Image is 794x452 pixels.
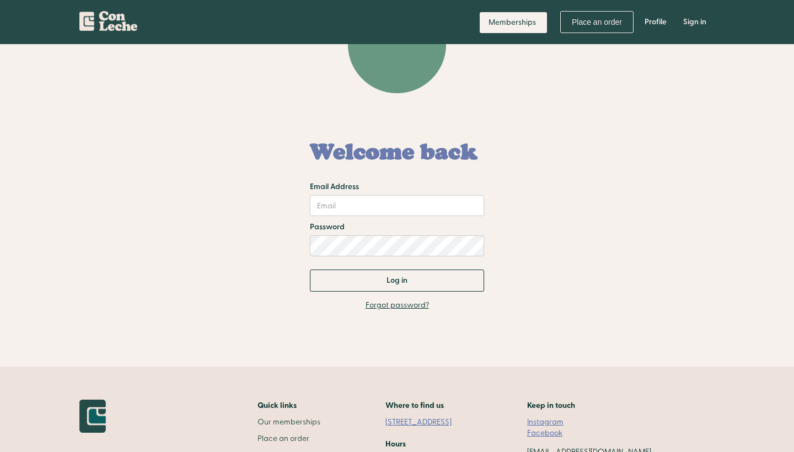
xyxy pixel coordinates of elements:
[636,6,675,39] a: Profile
[310,222,345,233] label: Password
[560,11,634,33] a: Place an order
[310,139,478,164] h1: Welcome back
[527,400,575,411] h5: Keep in touch
[480,12,547,33] a: Memberships
[310,270,485,292] input: Log in
[366,300,429,311] a: Forgot password?
[385,439,406,450] h5: Hours
[257,400,320,411] h2: Quick links
[385,417,463,428] a: [STREET_ADDRESS]
[79,6,137,35] a: home
[257,433,320,444] a: Place an order
[675,6,715,39] a: Sign in
[310,181,359,192] label: Email Address
[527,417,564,428] a: Instagram
[257,417,320,428] a: Our memberships
[385,400,444,411] h5: Where to find us
[527,428,562,439] a: Facebook
[310,128,485,292] form: Email Form
[310,195,485,216] input: Email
